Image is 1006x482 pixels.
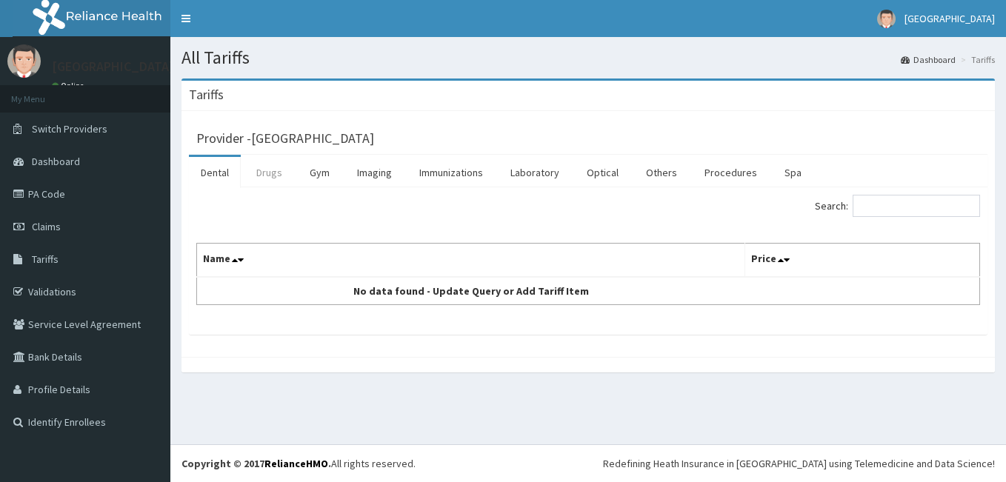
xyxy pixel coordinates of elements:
[196,132,374,145] h3: Provider - [GEOGRAPHIC_DATA]
[32,155,80,168] span: Dashboard
[197,277,745,305] td: No data found - Update Query or Add Tariff Item
[32,122,107,135] span: Switch Providers
[189,157,241,188] a: Dental
[298,157,342,188] a: Gym
[52,81,87,91] a: Online
[603,456,995,471] div: Redefining Heath Insurance in [GEOGRAPHIC_DATA] using Telemedicine and Data Science!
[244,157,294,188] a: Drugs
[345,157,404,188] a: Imaging
[197,244,745,278] th: Name
[575,157,630,188] a: Optical
[773,157,813,188] a: Spa
[957,53,995,66] li: Tariffs
[853,195,980,217] input: Search:
[181,457,331,470] strong: Copyright © 2017 .
[499,157,571,188] a: Laboratory
[693,157,769,188] a: Procedures
[634,157,689,188] a: Others
[32,220,61,233] span: Claims
[264,457,328,470] a: RelianceHMO
[877,10,896,28] img: User Image
[815,195,980,217] label: Search:
[170,444,1006,482] footer: All rights reserved.
[7,44,41,78] img: User Image
[901,53,956,66] a: Dashboard
[52,60,174,73] p: [GEOGRAPHIC_DATA]
[181,48,995,67] h1: All Tariffs
[407,157,495,188] a: Immunizations
[905,12,995,25] span: [GEOGRAPHIC_DATA]
[744,244,979,278] th: Price
[189,88,224,101] h3: Tariffs
[32,252,59,266] span: Tariffs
